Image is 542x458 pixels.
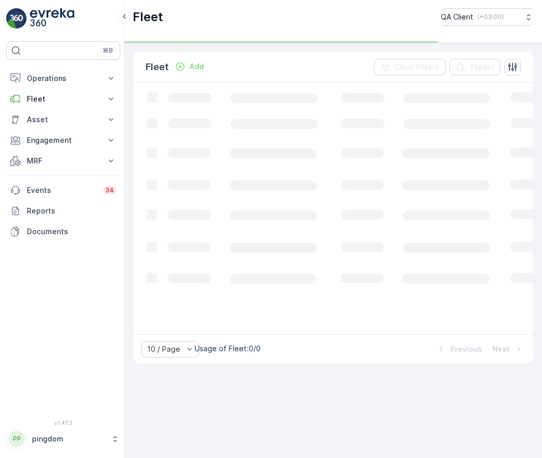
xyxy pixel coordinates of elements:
[6,221,120,242] a: Documents
[470,62,494,72] p: Export
[27,114,100,125] p: Asset
[32,434,106,444] p: pingdom
[195,343,261,354] p: Usage of Fleet : 0/0
[27,206,116,216] p: Reports
[27,135,100,145] p: Engagement
[6,89,120,109] button: Fleet
[6,151,120,171] button: MRF
[435,343,483,355] button: Previous
[6,109,120,130] button: Asset
[133,9,163,25] p: Fleet
[394,62,439,72] p: Clear Filters
[30,8,74,29] img: logo_light-DOdMpM7g.png
[189,61,204,72] p: Add
[105,186,114,194] p: 34
[477,13,504,21] p: ( +03:00 )
[450,344,482,354] p: Previous
[441,12,473,22] p: QA Client
[6,420,120,426] span: v 1.47.3
[27,73,100,84] p: Operations
[450,59,500,75] button: Export
[27,185,97,195] p: Events
[6,180,120,201] a: Events34
[6,428,120,450] button: PPpingdom
[6,130,120,151] button: Engagement
[27,156,100,166] p: MRF
[103,46,113,55] p: ⌘B
[374,59,445,75] button: Clear Filters
[27,94,100,104] p: Fleet
[441,8,534,26] button: QA Client(+03:00)
[6,201,120,221] a: Reports
[9,431,25,447] div: PP
[491,343,525,355] button: Next
[492,344,509,354] p: Next
[171,60,208,73] button: Add
[6,8,27,29] img: logo
[6,68,120,89] button: Operations
[27,226,116,237] p: Documents
[146,60,169,74] p: Fleet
